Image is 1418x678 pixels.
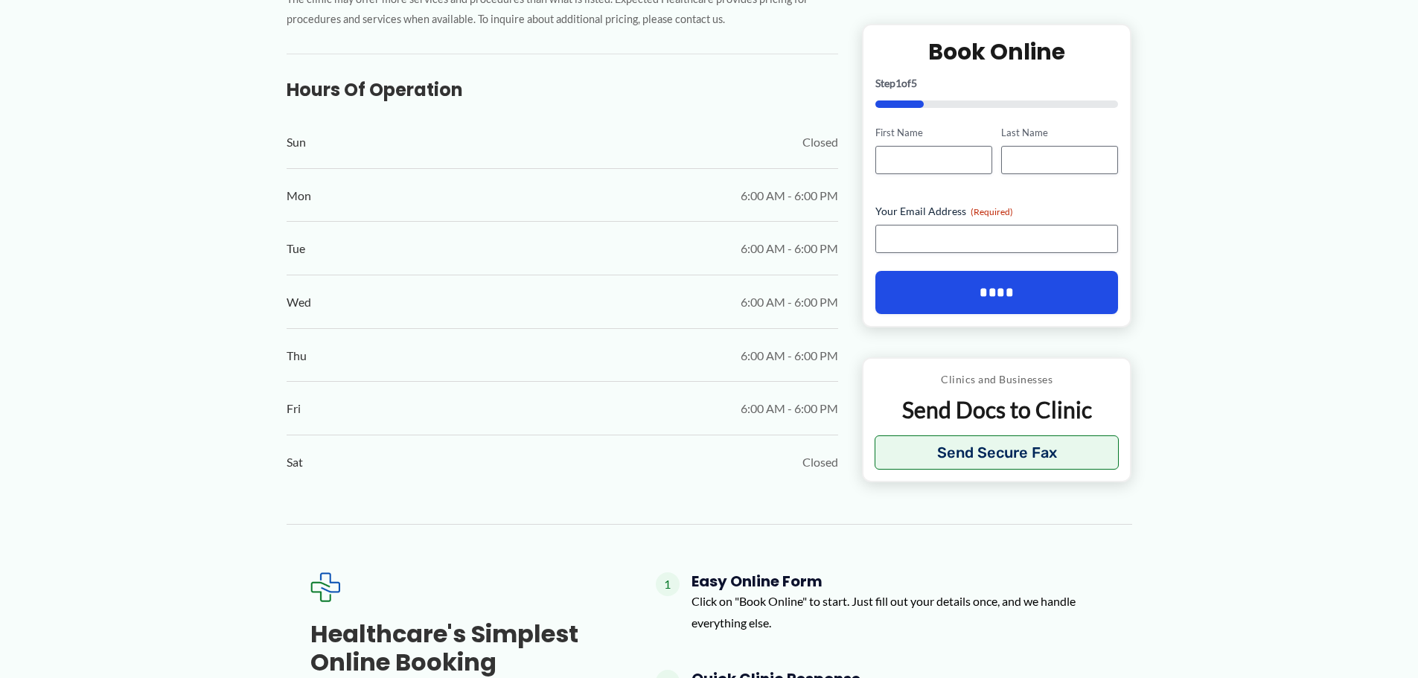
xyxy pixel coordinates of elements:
[692,590,1108,634] p: Click on "Book Online" to start. Just fill out your details once, and we handle everything else.
[802,131,838,153] span: Closed
[692,572,1108,590] h4: Easy Online Form
[287,451,303,473] span: Sat
[741,291,838,313] span: 6:00 AM - 6:00 PM
[875,370,1120,389] p: Clinics and Businesses
[1001,126,1118,140] label: Last Name
[911,77,917,89] span: 5
[802,451,838,473] span: Closed
[656,572,680,596] span: 1
[287,397,301,420] span: Fri
[287,291,311,313] span: Wed
[310,572,340,602] img: Expected Healthcare Logo
[875,395,1120,424] p: Send Docs to Clinic
[287,131,306,153] span: Sun
[287,237,305,260] span: Tue
[875,204,1119,219] label: Your Email Address
[287,345,307,367] span: Thu
[895,77,901,89] span: 1
[287,78,838,101] h3: Hours of Operation
[741,185,838,207] span: 6:00 AM - 6:00 PM
[741,345,838,367] span: 6:00 AM - 6:00 PM
[875,37,1119,66] h2: Book Online
[741,397,838,420] span: 6:00 AM - 6:00 PM
[741,237,838,260] span: 6:00 AM - 6:00 PM
[875,78,1119,89] p: Step of
[971,206,1013,217] span: (Required)
[287,185,311,207] span: Mon
[875,126,992,140] label: First Name
[875,435,1120,470] button: Send Secure Fax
